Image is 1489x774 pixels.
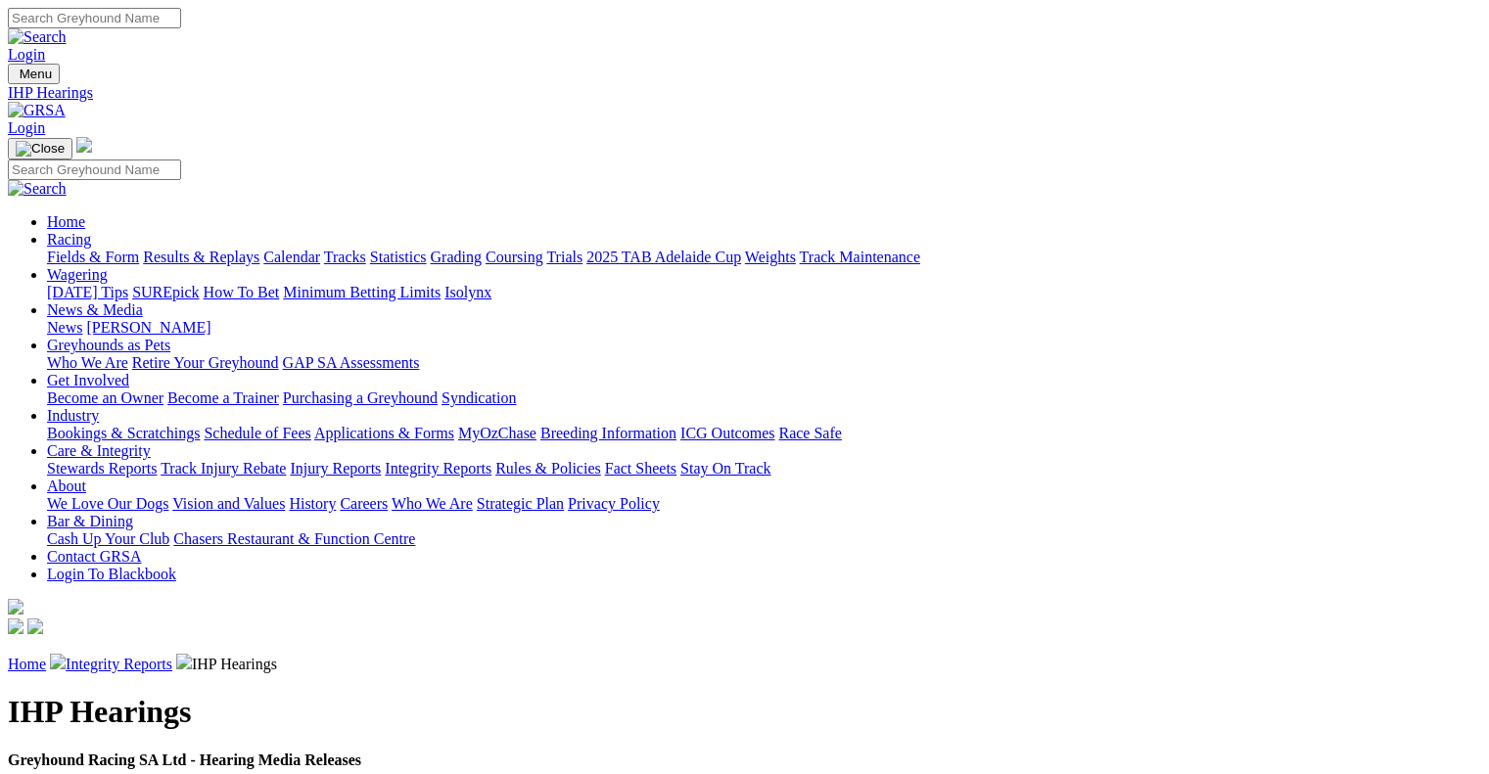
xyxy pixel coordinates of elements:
div: Industry [47,425,1481,442]
a: How To Bet [204,284,280,300]
a: Home [47,213,85,230]
a: Applications & Forms [314,425,454,441]
a: Who We Are [392,495,473,512]
a: News [47,319,82,336]
a: Vision and Values [172,495,285,512]
a: Grading [431,249,482,265]
a: Careers [340,495,388,512]
a: Become a Trainer [167,389,279,406]
div: Wagering [47,284,1481,301]
a: Contact GRSA [47,548,141,565]
input: Search [8,159,181,180]
a: Statistics [370,249,427,265]
div: Get Involved [47,389,1481,407]
a: Chasers Restaurant & Function Centre [173,530,415,547]
img: twitter.svg [27,618,43,634]
a: Weights [745,249,796,265]
a: Fact Sheets [605,460,676,477]
a: Minimum Betting Limits [283,284,441,300]
a: Trials [546,249,582,265]
div: Greyhounds as Pets [47,354,1481,372]
a: [DATE] Tips [47,284,128,300]
a: Wagering [47,266,108,283]
a: Privacy Policy [568,495,660,512]
div: Care & Integrity [47,460,1481,478]
a: Isolynx [444,284,491,300]
a: Cash Up Your Club [47,530,169,547]
div: News & Media [47,319,1481,337]
h1: IHP Hearings [8,694,1481,730]
img: GRSA [8,102,66,119]
a: Injury Reports [290,460,381,477]
p: IHP Hearings [8,654,1481,673]
a: 2025 TAB Adelaide Cup [586,249,741,265]
a: Home [8,656,46,672]
img: Close [16,141,65,157]
img: facebook.svg [8,618,23,634]
a: Who We Are [47,354,128,371]
a: Stay On Track [680,460,770,477]
a: Track Injury Rebate [161,460,286,477]
a: GAP SA Assessments [283,354,420,371]
a: Industry [47,407,99,424]
a: [PERSON_NAME] [86,319,210,336]
a: Get Involved [47,372,129,388]
input: Search [8,8,181,28]
a: Login To Blackbook [47,566,176,582]
a: Care & Integrity [47,442,151,459]
img: Search [8,28,67,46]
a: Syndication [442,389,516,406]
a: Race Safe [778,425,841,441]
a: ICG Outcomes [680,425,774,441]
a: Breeding Information [540,425,676,441]
a: Tracks [324,249,366,265]
a: Coursing [486,249,543,265]
a: IHP Hearings [8,84,1481,102]
img: chevron-right.svg [50,654,66,669]
img: logo-grsa-white.png [76,137,92,153]
a: Login [8,46,45,63]
a: About [47,478,86,494]
a: SUREpick [132,284,199,300]
a: Results & Replays [143,249,259,265]
div: Bar & Dining [47,530,1481,548]
div: About [47,495,1481,513]
img: Search [8,180,67,198]
a: Login [8,119,45,136]
strong: Greyhound Racing SA Ltd - Hearing Media Releases [8,751,361,768]
a: Integrity Reports [66,656,172,672]
a: MyOzChase [458,425,536,441]
a: We Love Our Dogs [47,495,168,512]
a: News & Media [47,301,143,318]
a: Bookings & Scratchings [47,425,200,441]
img: logo-grsa-white.png [8,599,23,615]
a: Bar & Dining [47,513,133,529]
a: Track Maintenance [800,249,920,265]
button: Toggle navigation [8,64,60,84]
a: Integrity Reports [385,460,491,477]
a: Greyhounds as Pets [47,337,170,353]
a: Racing [47,231,91,248]
a: Purchasing a Greyhound [283,389,438,406]
img: chevron-right.svg [176,654,192,669]
a: Schedule of Fees [204,425,310,441]
span: Menu [20,67,52,81]
a: Calendar [263,249,320,265]
a: Fields & Form [47,249,139,265]
button: Toggle navigation [8,138,72,159]
a: Become an Owner [47,389,163,406]
a: Strategic Plan [477,495,564,512]
a: Rules & Policies [495,460,601,477]
div: Racing [47,249,1481,266]
a: History [289,495,336,512]
a: Stewards Reports [47,460,157,477]
a: Retire Your Greyhound [132,354,279,371]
